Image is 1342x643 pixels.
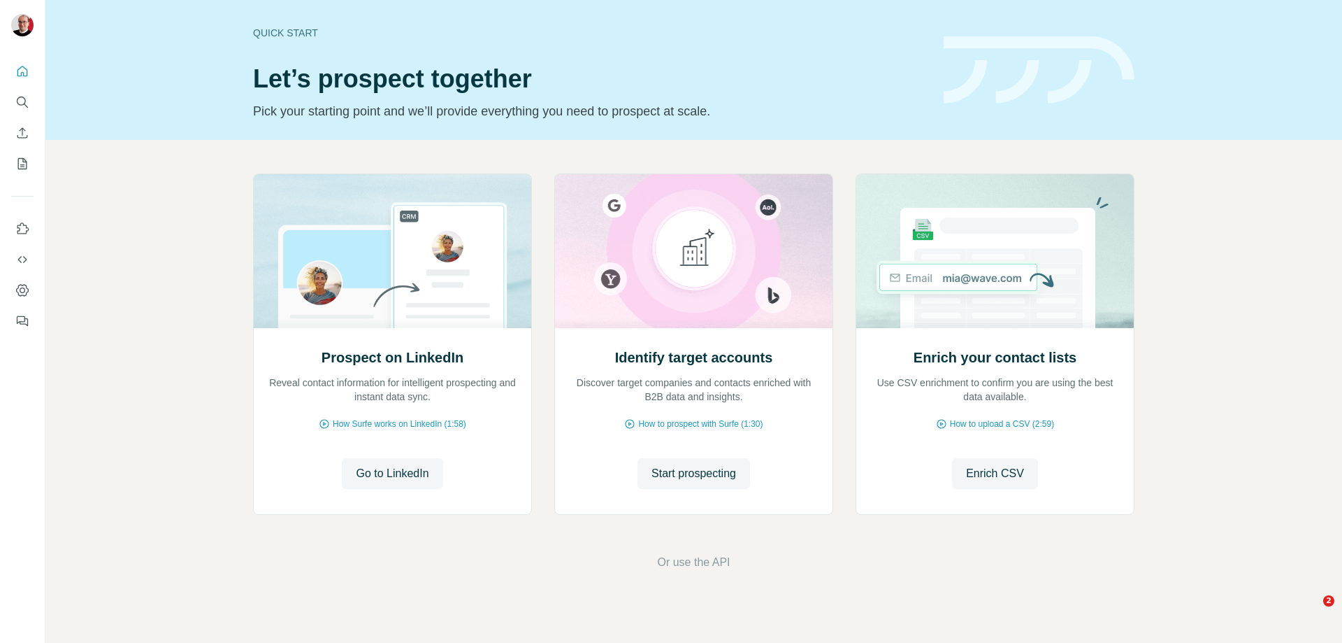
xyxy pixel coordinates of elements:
[11,120,34,146] button: Enrich CSV
[11,247,34,272] button: Use Surfe API
[11,14,34,36] img: Avatar
[333,418,466,430] span: How Surfe works on LinkedIn (1:58)
[638,418,763,430] span: How to prospect with Surfe (1:30)
[253,101,927,121] p: Pick your starting point and we’ll provide everything you need to prospect at scale.
[615,348,773,367] h2: Identify target accounts
[554,174,833,328] img: Identify target accounts
[11,216,34,241] button: Use Surfe on LinkedIn
[950,418,1054,430] span: How to upload a CSV (2:59)
[11,309,34,334] button: Feedback
[657,554,730,571] button: Or use the API
[11,59,34,84] button: Quick start
[914,348,1076,367] h2: Enrich your contact lists
[944,36,1134,104] img: banner
[651,465,736,482] span: Start prospecting
[1294,595,1328,629] iframe: Intercom live chat
[870,376,1120,404] p: Use CSV enrichment to confirm you are using the best data available.
[11,90,34,115] button: Search
[322,348,463,367] h2: Prospect on LinkedIn
[11,151,34,176] button: My lists
[966,465,1024,482] span: Enrich CSV
[1323,595,1334,607] span: 2
[253,65,927,93] h1: Let’s prospect together
[637,458,750,489] button: Start prospecting
[569,376,818,404] p: Discover target companies and contacts enriched with B2B data and insights.
[856,174,1134,328] img: Enrich your contact lists
[268,376,517,404] p: Reveal contact information for intelligent prospecting and instant data sync.
[253,174,532,328] img: Prospect on LinkedIn
[253,26,927,40] div: Quick start
[356,465,428,482] span: Go to LinkedIn
[342,458,442,489] button: Go to LinkedIn
[11,278,34,303] button: Dashboard
[952,458,1038,489] button: Enrich CSV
